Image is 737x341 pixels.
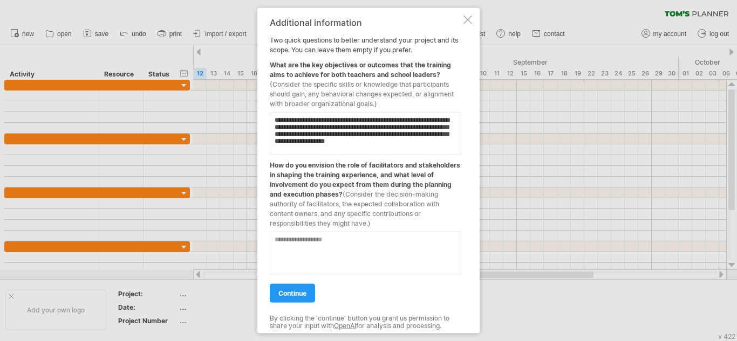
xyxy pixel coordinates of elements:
[270,17,461,27] div: Additional information
[270,80,454,107] span: (Consider the specific skills or knowledge that participants should gain, any behavioral changes ...
[270,190,439,227] span: (Consider the decision-making authority of facilitators, the expected collaboration with content ...
[270,54,461,108] div: What are the key objectives or outcomes that the training aims to achieve for both teachers and s...
[334,322,356,330] a: OpenAI
[278,289,306,297] span: continue
[270,17,461,324] div: Two quick questions to better understand your project and its scope. You can leave them empty if ...
[270,314,461,330] div: By clicking the 'continue' button you grant us permission to share your input with for analysis a...
[270,155,461,228] div: How do you envision the role of facilitators and stakeholders in shaping the training experience,...
[270,283,315,302] a: continue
